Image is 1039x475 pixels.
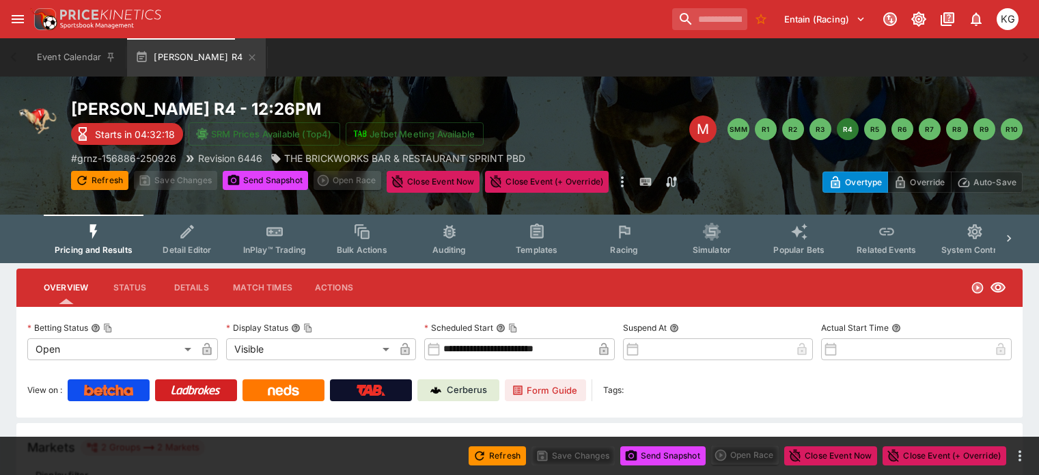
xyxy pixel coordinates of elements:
button: Jetbet Meeting Available [346,122,484,146]
button: Overtype [822,172,888,193]
button: Close Event Now [784,446,877,465]
svg: Visible [990,280,1006,296]
button: more [614,171,631,193]
input: search [672,8,747,30]
p: Cerberus [447,383,487,397]
button: R8 [946,118,968,140]
nav: pagination navigation [728,118,1023,140]
div: Kevin Gutschlag [997,8,1019,30]
p: Revision 6446 [198,151,262,165]
button: Copy To Clipboard [508,323,518,333]
span: Templates [516,245,557,255]
span: Auditing [432,245,466,255]
div: Event type filters [44,215,995,263]
button: R3 [809,118,831,140]
p: Auto-Save [973,175,1016,189]
button: No Bookmarks [750,8,772,30]
button: Send Snapshot [620,446,706,465]
button: Overview [33,271,99,304]
label: View on : [27,379,62,401]
button: R9 [973,118,995,140]
button: Match Times [222,271,303,304]
button: SMM [728,118,749,140]
span: Racing [610,245,638,255]
button: R1 [755,118,777,140]
button: Kevin Gutschlag [993,4,1023,34]
button: Details [161,271,222,304]
button: R7 [919,118,941,140]
img: Betcha [84,385,133,396]
button: SRM Prices Available (Top4) [189,122,340,146]
h2: Copy To Clipboard [71,98,626,120]
span: Detail Editor [163,245,211,255]
img: greyhound_racing.png [16,98,60,142]
button: more [1012,448,1028,464]
button: R10 [1001,118,1023,140]
img: Sportsbook Management [60,23,134,29]
button: open drawer [5,7,30,31]
button: Event Calendar [29,38,124,77]
span: Simulator [693,245,731,255]
button: Suspend At [669,323,679,333]
span: Popular Bets [773,245,825,255]
button: Actual Start Time [891,323,901,333]
img: PriceKinetics Logo [30,5,57,33]
div: split button [314,171,381,190]
p: Display Status [226,322,288,334]
button: Close Event (+ Override) [485,171,609,193]
div: Start From [822,172,1023,193]
button: Auto-Save [951,172,1023,193]
button: Toggle light/dark mode [906,7,931,31]
img: PriceKinetics [60,10,161,20]
span: InPlay™ Trading [243,245,306,255]
button: Copy To Clipboard [303,323,313,333]
div: Open [27,338,196,360]
p: Actual Start Time [821,322,889,334]
button: [PERSON_NAME] R4 [127,38,266,77]
button: Display StatusCopy To Clipboard [291,323,301,333]
p: Starts in 04:32:18 [95,127,175,141]
img: Neds [268,385,299,396]
img: TabNZ [357,385,385,396]
button: Close Event (+ Override) [883,446,1006,465]
button: Select Tenant [776,8,874,30]
button: R4 [837,118,859,140]
button: Refresh [469,446,526,465]
div: Visible [226,338,395,360]
button: Status [99,271,161,304]
p: Copy To Clipboard [71,151,176,165]
div: Edit Meeting [689,116,717,143]
button: Close Event Now [387,171,480,193]
button: Scheduled StartCopy To Clipboard [496,323,505,333]
label: Tags: [603,379,624,401]
button: R6 [891,118,913,140]
img: Cerberus [430,385,441,396]
p: Scheduled Start [424,322,493,334]
span: Related Events [857,245,916,255]
a: Cerberus [417,379,499,401]
button: R5 [864,118,886,140]
button: Copy To Clipboard [103,323,113,333]
button: Send Snapshot [223,171,308,190]
p: Override [910,175,945,189]
div: THE BRICKWORKS BAR & RESTAURANT SPRINT PBD [271,151,525,165]
button: Documentation [935,7,960,31]
p: Overtype [845,175,882,189]
button: Connected to PK [878,7,902,31]
p: Betting Status [27,322,88,334]
button: Actions [303,271,365,304]
span: Bulk Actions [337,245,387,255]
p: THE BRICKWORKS BAR & RESTAURANT SPRINT PBD [284,151,525,165]
button: Betting StatusCopy To Clipboard [91,323,100,333]
a: Form Guide [505,379,586,401]
div: split button [711,446,779,465]
svg: Open [971,281,984,295]
button: Override [887,172,951,193]
span: Pricing and Results [55,245,133,255]
button: R2 [782,118,804,140]
img: Ladbrokes [171,385,221,396]
button: Refresh [71,171,128,190]
button: Notifications [964,7,988,31]
p: Suspend At [623,322,667,334]
img: jetbet-logo.svg [353,127,367,141]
